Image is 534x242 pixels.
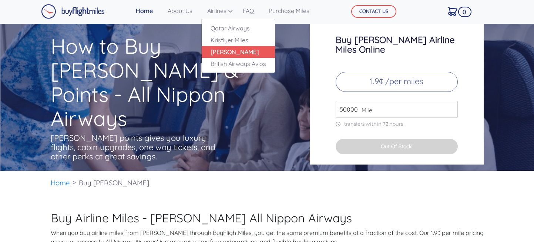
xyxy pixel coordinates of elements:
a: British Airways Avios [202,58,275,70]
p: [PERSON_NAME] points gives you luxury flights, cabin upgrades, one way tickets, and other perks a... [51,133,217,161]
h3: Buy [PERSON_NAME] Airline Miles Online [336,35,458,54]
a: FAQ [240,3,257,18]
li: Buy [PERSON_NAME] [75,171,153,195]
a: Krisflyer Miles [202,34,275,46]
p: 1.9¢ /per miles [336,72,458,92]
a: Airlines [204,3,231,18]
a: Buy Flight Miles Logo [41,2,105,21]
button: CONTACT US [351,5,396,18]
img: Buy Flight Miles Logo [41,4,105,19]
a: Qatar Airways [202,22,275,34]
img: Cart [448,7,457,16]
p: transfers within 72 hours [336,121,458,127]
a: Home [133,3,156,18]
a: About Us [165,3,195,18]
button: Out Of Stock! [336,139,458,154]
a: Home [51,178,70,187]
span: Mile [358,106,372,115]
span: 0 [458,7,471,17]
div: Airlines [201,19,275,73]
h1: How to Buy [PERSON_NAME] & Points - All Nippon Airways [51,34,281,130]
a: 0 [445,3,460,19]
a: [PERSON_NAME] [202,46,275,58]
a: Purchase Miles [266,3,312,18]
h2: Buy Airline Miles - [PERSON_NAME] All Nippon Airways [51,211,484,225]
